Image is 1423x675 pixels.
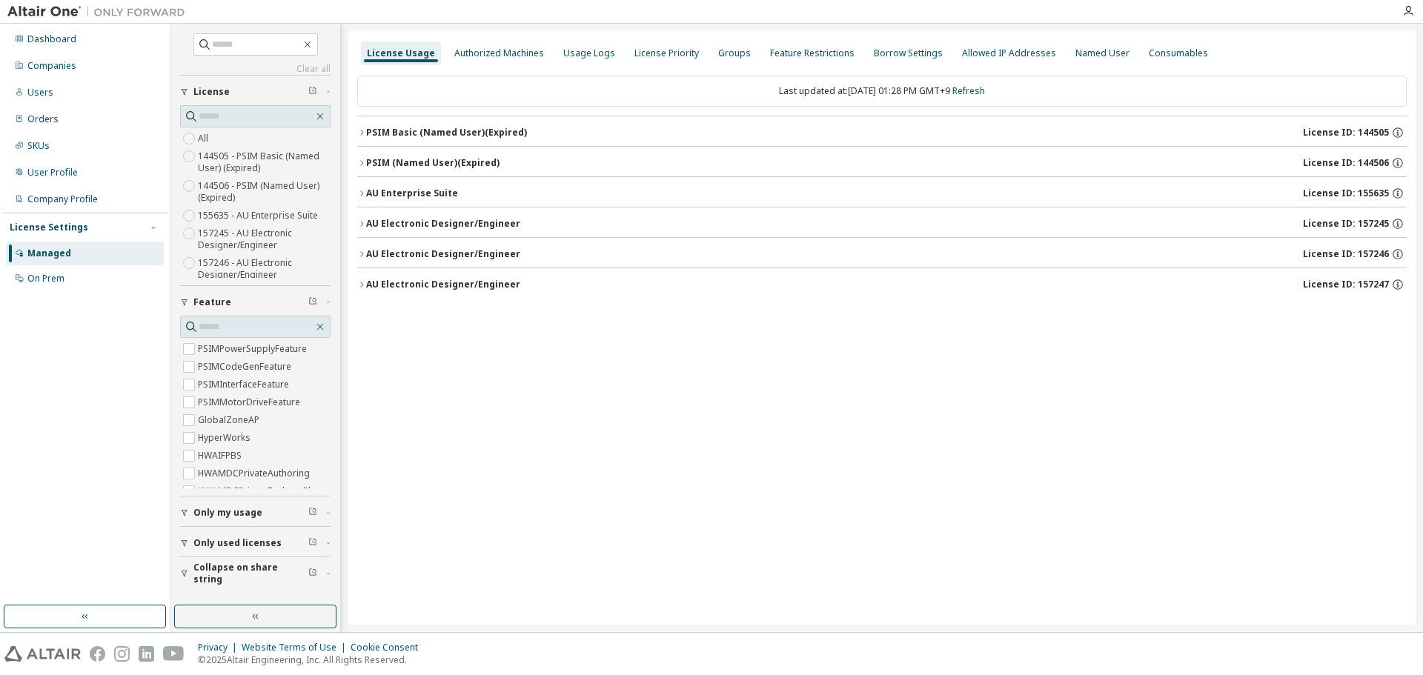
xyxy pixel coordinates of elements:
span: Collapse on share string [193,562,308,585]
label: HyperWorks [198,429,253,447]
div: Managed [27,247,71,259]
button: Only my usage [180,496,331,529]
div: Companies [27,60,76,72]
span: License ID: 157245 [1303,218,1389,230]
span: License [193,86,230,98]
span: License ID: 157246 [1303,248,1389,260]
div: AU Enterprise Suite [366,187,458,199]
button: AU Electronic Designer/EngineerLicense ID: 157245 [357,207,1407,240]
label: PSIMPowerSupplyFeature [198,340,310,358]
div: SKUs [27,140,50,152]
div: Feature Restrictions [770,47,855,59]
span: License ID: 155635 [1303,187,1389,199]
button: PSIM Basic (Named User)(Expired)License ID: 144505 [357,116,1407,149]
p: © 2025 Altair Engineering, Inc. All Rights Reserved. [198,654,427,666]
button: AU Electronic Designer/EngineerLicense ID: 157247 [357,268,1407,301]
div: Privacy [198,642,242,654]
span: Clear filter [308,86,317,98]
div: Usage Logs [563,47,615,59]
div: AU Electronic Designer/Engineer [366,279,520,290]
button: AU Enterprise SuiteLicense ID: 155635 [357,177,1407,210]
div: Cookie Consent [351,642,427,654]
span: License ID: 144506 [1303,157,1389,169]
div: Website Terms of Use [242,642,351,654]
img: facebook.svg [90,646,105,662]
img: youtube.svg [163,646,185,662]
a: Clear all [180,63,331,75]
div: AU Electronic Designer/Engineer [366,248,520,260]
div: Consumables [1149,47,1208,59]
div: User Profile [27,167,78,179]
div: On Prem [27,273,64,285]
div: Named User [1075,47,1130,59]
label: PSIMInterfaceFeature [198,376,292,393]
span: Clear filter [308,507,317,519]
label: HWAIFPBS [198,447,245,465]
button: AU Electronic Designer/EngineerLicense ID: 157246 [357,238,1407,270]
div: Allowed IP Addresses [962,47,1056,59]
span: Clear filter [308,568,317,579]
div: Authorized Machines [454,47,544,59]
span: Clear filter [308,296,317,308]
div: License Priority [634,47,699,59]
label: 144506 - PSIM (Named User) (Expired) [198,177,331,207]
div: Company Profile [27,193,98,205]
div: License Settings [10,222,88,233]
label: 157245 - AU Electronic Designer/Engineer [198,225,331,254]
div: PSIM Basic (Named User) (Expired) [366,127,527,139]
label: 157246 - AU Electronic Designer/Engineer [198,254,331,284]
img: altair_logo.svg [4,646,81,662]
div: Last updated at: [DATE] 01:28 PM GMT+9 [357,76,1407,107]
div: Users [27,87,53,99]
button: Feature [180,286,331,319]
span: Only my usage [193,507,262,519]
div: PSIM (Named User) (Expired) [366,157,500,169]
a: Refresh [952,84,985,97]
button: Collapse on share string [180,557,331,590]
button: License [180,76,331,108]
img: linkedin.svg [139,646,154,662]
div: Orders [27,113,59,125]
div: Dashboard [27,33,76,45]
div: License Usage [367,47,435,59]
label: GlobalZoneAP [198,411,262,429]
span: Only used licenses [193,537,282,549]
div: Borrow Settings [874,47,943,59]
div: AU Electronic Designer/Engineer [366,218,520,230]
span: License ID: 144505 [1303,127,1389,139]
button: Only used licenses [180,527,331,559]
label: PSIMMotorDriveFeature [198,393,303,411]
div: Groups [718,47,751,59]
img: Altair One [7,4,193,19]
label: HWAMDCPrivateExplorerPlus [198,482,324,500]
label: PSIMCodeGenFeature [198,358,294,376]
img: instagram.svg [114,646,130,662]
label: 144505 - PSIM Basic (Named User) (Expired) [198,147,331,177]
label: All [198,130,211,147]
label: HWAMDCPrivateAuthoring [198,465,313,482]
span: License ID: 157247 [1303,279,1389,290]
span: Clear filter [308,537,317,549]
button: PSIM (Named User)(Expired)License ID: 144506 [357,147,1407,179]
span: Feature [193,296,231,308]
label: 155635 - AU Enterprise Suite [198,207,321,225]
